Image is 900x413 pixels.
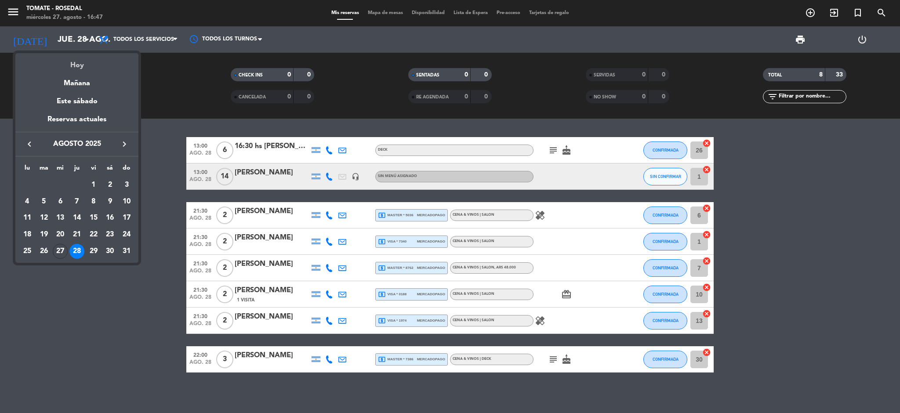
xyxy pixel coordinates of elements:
[85,163,102,177] th: viernes
[69,163,85,177] th: jueves
[119,227,134,242] div: 24
[53,244,68,259] div: 27
[119,139,130,149] i: keyboard_arrow_right
[52,226,69,243] td: 20 de agosto de 2025
[20,210,35,225] div: 11
[19,163,36,177] th: lunes
[15,71,138,89] div: Mañana
[102,243,119,260] td: 30 de agosto de 2025
[20,244,35,259] div: 25
[119,244,134,259] div: 31
[52,243,69,260] td: 27 de agosto de 2025
[36,226,52,243] td: 19 de agosto de 2025
[116,138,132,150] button: keyboard_arrow_right
[52,210,69,226] td: 13 de agosto de 2025
[19,226,36,243] td: 18 de agosto de 2025
[15,89,138,114] div: Este sábado
[69,243,85,260] td: 28 de agosto de 2025
[22,138,37,150] button: keyboard_arrow_left
[19,243,36,260] td: 25 de agosto de 2025
[69,210,85,226] td: 14 de agosto de 2025
[102,226,119,243] td: 23 de agosto de 2025
[19,177,85,193] td: AGO.
[20,227,35,242] div: 18
[118,243,135,260] td: 31 de agosto de 2025
[52,193,69,210] td: 6 de agosto de 2025
[118,163,135,177] th: domingo
[69,244,84,259] div: 28
[85,177,102,193] td: 1 de agosto de 2025
[118,226,135,243] td: 24 de agosto de 2025
[102,177,119,193] td: 2 de agosto de 2025
[102,163,119,177] th: sábado
[86,194,101,209] div: 8
[53,227,68,242] div: 20
[15,114,138,132] div: Reservas actuales
[53,194,68,209] div: 6
[102,210,117,225] div: 16
[118,193,135,210] td: 10 de agosto de 2025
[36,163,52,177] th: martes
[102,193,119,210] td: 9 de agosto de 2025
[102,210,119,226] td: 16 de agosto de 2025
[86,178,101,192] div: 1
[69,210,84,225] div: 14
[15,53,138,71] div: Hoy
[118,177,135,193] td: 3 de agosto de 2025
[24,139,35,149] i: keyboard_arrow_left
[69,194,84,209] div: 7
[19,193,36,210] td: 4 de agosto de 2025
[69,227,84,242] div: 21
[53,210,68,225] div: 13
[118,210,135,226] td: 17 de agosto de 2025
[102,194,117,209] div: 9
[102,244,117,259] div: 30
[36,227,51,242] div: 19
[86,244,101,259] div: 29
[85,210,102,226] td: 15 de agosto de 2025
[36,210,52,226] td: 12 de agosto de 2025
[86,210,101,225] div: 15
[85,193,102,210] td: 8 de agosto de 2025
[119,178,134,192] div: 3
[52,163,69,177] th: miércoles
[69,226,85,243] td: 21 de agosto de 2025
[86,227,101,242] div: 22
[69,193,85,210] td: 7 de agosto de 2025
[37,138,116,150] span: agosto 2025
[36,244,51,259] div: 26
[119,194,134,209] div: 10
[119,210,134,225] div: 17
[85,226,102,243] td: 22 de agosto de 2025
[102,178,117,192] div: 2
[85,243,102,260] td: 29 de agosto de 2025
[36,210,51,225] div: 12
[36,243,52,260] td: 26 de agosto de 2025
[36,194,51,209] div: 5
[102,227,117,242] div: 23
[19,210,36,226] td: 11 de agosto de 2025
[20,194,35,209] div: 4
[36,193,52,210] td: 5 de agosto de 2025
